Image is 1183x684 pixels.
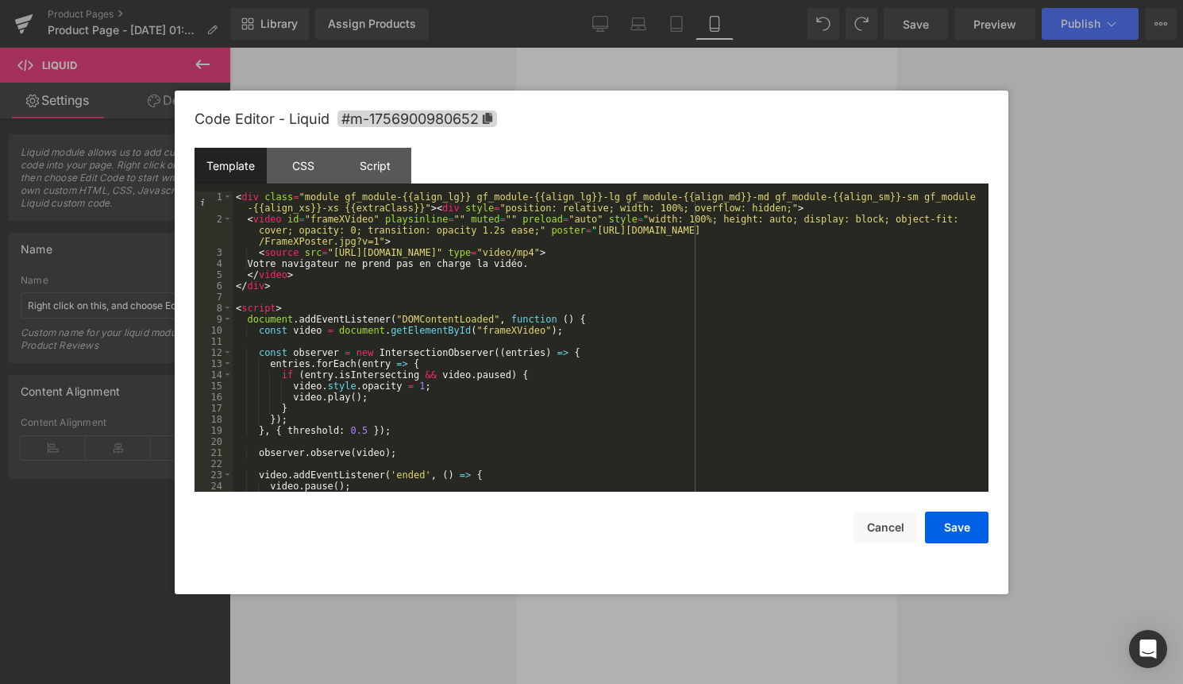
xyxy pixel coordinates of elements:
div: Script [339,148,411,184]
span: Code Editor - Liquid [195,110,329,127]
div: 14 [195,369,233,381]
div: 11 [195,336,233,347]
div: 24 [195,481,233,492]
div: Template [195,148,267,184]
div: 20 [195,436,233,447]
div: 7 [195,292,233,303]
div: 12 [195,347,233,358]
div: CSS [267,148,339,184]
div: 22 [195,458,233,470]
div: 18 [195,414,233,425]
div: 15 [195,381,233,392]
div: Open Intercom Messenger [1129,630,1167,668]
div: 1 [195,191,233,214]
span: Click to copy [337,110,497,127]
div: 16 [195,392,233,403]
div: 6 [195,280,233,292]
div: 10 [195,325,233,336]
button: Cancel [854,512,917,543]
div: 17 [195,403,233,414]
div: 9 [195,314,233,325]
div: 8 [195,303,233,314]
div: 3 [195,247,233,258]
div: 19 [195,425,233,436]
div: 2 [195,214,233,247]
div: 21 [195,447,233,458]
div: 13 [195,358,233,369]
div: 5 [195,269,233,280]
div: 4 [195,258,233,269]
button: Save [925,512,988,543]
div: 23 [195,470,233,481]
